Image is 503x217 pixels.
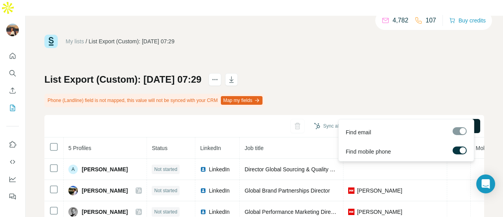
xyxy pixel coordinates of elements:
[308,120,377,132] button: Sync all to HubSpot (5)
[209,187,229,195] span: LinkedIn
[209,208,229,216] span: LinkedIn
[6,66,19,80] button: Search
[6,101,19,115] button: My lists
[200,187,206,194] img: LinkedIn logo
[82,187,128,195] span: [PERSON_NAME]
[6,172,19,186] button: Dashboard
[393,16,408,25] p: 4,782
[426,16,436,25] p: 107
[345,148,391,156] span: Find mobile phone
[348,209,354,215] img: company-logo
[200,145,221,151] span: LinkedIn
[200,166,206,172] img: LinkedIn logo
[6,24,19,36] img: Avatar
[44,35,58,48] img: Surfe Logo
[209,73,221,86] button: actions
[68,186,78,195] img: Avatar
[6,49,19,63] button: Quick start
[154,166,177,173] span: Not started
[345,128,371,136] span: Find email
[68,207,78,217] img: Avatar
[209,165,229,173] span: LinkedIn
[82,208,128,216] span: [PERSON_NAME]
[6,155,19,169] button: Use Surfe API
[152,145,167,151] span: Status
[6,189,19,204] button: Feedback
[82,165,128,173] span: [PERSON_NAME]
[154,208,177,215] span: Not started
[244,209,340,215] span: Global Performance Marketing Director
[449,15,486,26] button: Buy credits
[244,187,330,194] span: Global Brand Partnerships Director
[6,137,19,152] button: Use Surfe on LinkedIn
[357,187,402,195] span: [PERSON_NAME]
[68,145,91,151] span: 5 Profiles
[44,73,202,86] h1: List Export (Custom): [DATE] 07:29
[476,174,495,193] div: Open Intercom Messenger
[221,96,263,105] button: Map my fields
[475,145,492,151] span: Mobile
[348,187,354,194] img: company-logo
[6,83,19,98] button: Enrich CSV
[89,37,174,45] div: List Export (Custom): [DATE] 07:29
[154,187,177,194] span: Not started
[68,165,78,174] div: A
[200,209,206,215] img: LinkedIn logo
[86,37,87,45] li: /
[357,208,402,216] span: [PERSON_NAME]
[44,94,264,107] div: Phone (Landline) field is not mapped, this value will not be synced with your CRM
[66,38,84,45] a: My lists
[244,166,347,172] span: Director Global Sourcing & Quality Control
[244,145,263,151] span: Job title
